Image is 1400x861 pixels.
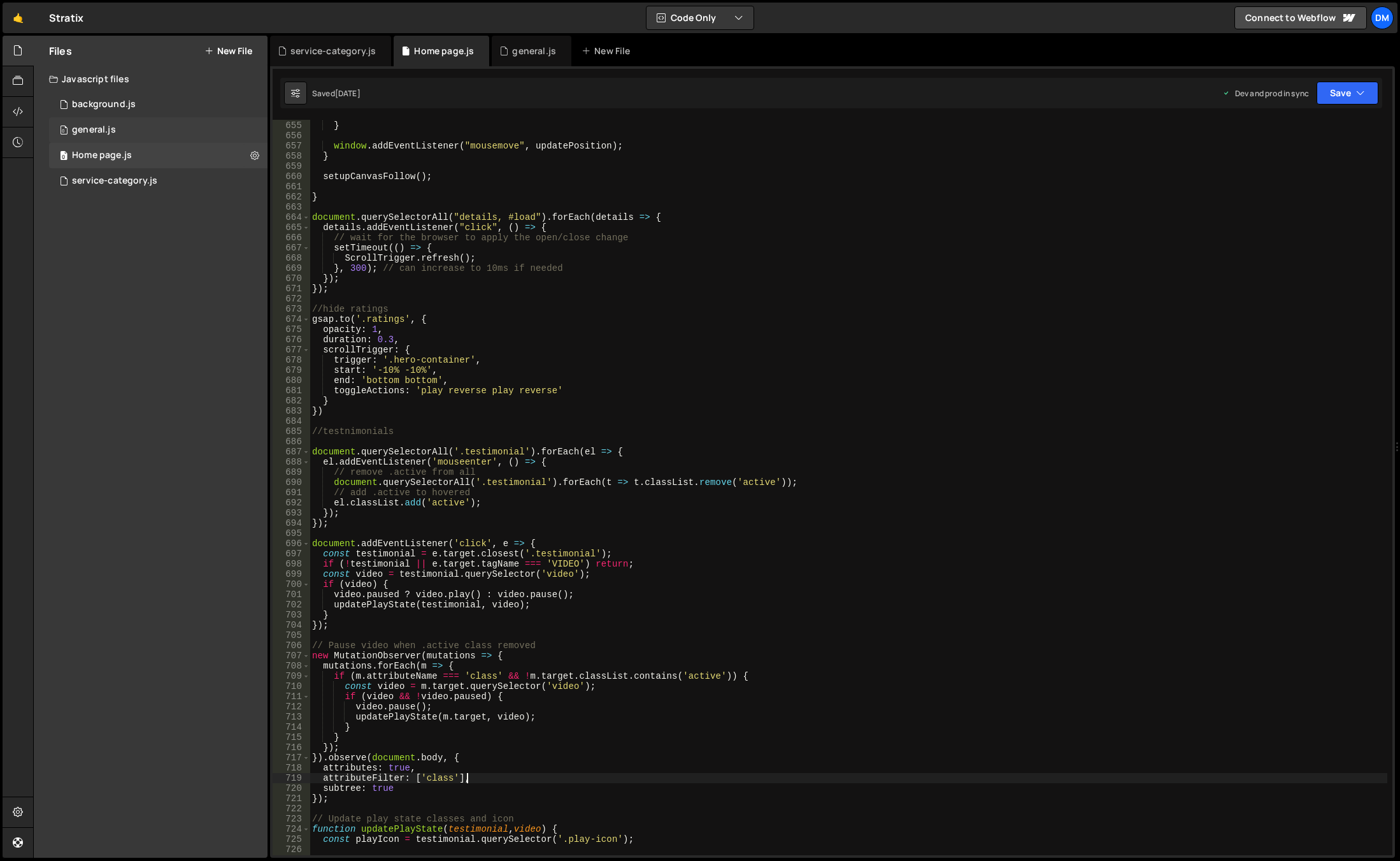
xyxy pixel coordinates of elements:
div: 667 [273,243,310,253]
div: 713 [273,712,310,722]
: 16575/45977.js [49,143,268,168]
div: 724 [273,824,310,834]
button: New File [204,46,252,56]
div: 664 [273,212,310,222]
a: Dm [1371,6,1394,29]
div: 660 [273,171,310,182]
div: 16575/46945.js [49,168,268,194]
a: Connect to Webflow [1234,6,1367,29]
div: 685 [273,426,310,437]
div: 700 [273,579,310,590]
div: 709 [273,671,310,681]
span: 0 [60,152,68,162]
div: 689 [273,467,310,477]
div: general.js [512,45,556,57]
div: 668 [273,253,310,263]
div: 705 [273,630,310,640]
div: Home page.js [414,45,474,57]
div: 703 [273,610,310,620]
div: Dev and prod in sync [1222,88,1309,99]
div: 680 [273,375,310,386]
div: 721 [273,793,310,804]
div: 714 [273,722,310,732]
div: 666 [273,233,310,243]
div: 702 [273,600,310,610]
div: 676 [273,335,310,345]
div: 16575/45802.js [49,117,268,143]
div: 665 [273,222,310,233]
button: Save [1317,82,1378,105]
div: 710 [273,681,310,691]
div: 720 [273,783,310,793]
div: 682 [273,396,310,406]
div: 695 [273,528,310,539]
div: 659 [273,161,310,171]
div: 669 [273,263,310,273]
div: New File [582,45,635,57]
div: 658 [273,151,310,161]
div: 662 [273,192,310,202]
div: 697 [273,549,310,559]
div: background.js [72,99,136,110]
div: [DATE] [335,88,361,99]
div: 671 [273,284,310,294]
div: 698 [273,559,310,569]
div: 722 [273,804,310,814]
div: 683 [273,406,310,416]
div: 694 [273,518,310,528]
div: 675 [273,324,310,335]
div: Stratix [49,10,83,25]
div: 708 [273,661,310,671]
div: 693 [273,508,310,518]
span: 0 [60,126,68,136]
div: 717 [273,753,310,763]
div: Javascript files [34,66,268,92]
div: service-category.js [290,45,376,57]
h2: Files [49,44,72,58]
div: 701 [273,590,310,600]
div: 661 [273,182,310,192]
div: 725 [273,834,310,844]
div: 712 [273,702,310,712]
button: Code Only [646,6,754,29]
div: 679 [273,365,310,375]
a: 🤙 [3,3,34,33]
div: service-category.js [72,175,157,187]
div: 704 [273,620,310,630]
div: 681 [273,386,310,396]
div: 706 [273,640,310,651]
div: 663 [273,202,310,212]
div: 696 [273,539,310,549]
div: 711 [273,691,310,702]
div: 718 [273,763,310,773]
div: 723 [273,814,310,824]
div: 677 [273,345,310,355]
div: 707 [273,651,310,661]
div: Saved [312,88,361,99]
div: 16575/45066.js [49,92,268,117]
div: 655 [273,120,310,131]
div: 691 [273,488,310,498]
div: 673 [273,304,310,314]
div: 688 [273,457,310,467]
div: 690 [273,477,310,488]
div: 692 [273,498,310,508]
div: 686 [273,437,310,447]
div: 726 [273,844,310,855]
div: 674 [273,314,310,324]
div: Home page.js [72,150,132,161]
div: 670 [273,273,310,284]
div: 716 [273,742,310,753]
div: 719 [273,773,310,783]
div: 672 [273,294,310,304]
div: 684 [273,416,310,426]
div: 715 [273,732,310,742]
div: 657 [273,141,310,151]
div: 678 [273,355,310,365]
div: general.js [72,124,116,136]
div: 699 [273,569,310,579]
div: 656 [273,131,310,141]
div: 687 [273,447,310,457]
